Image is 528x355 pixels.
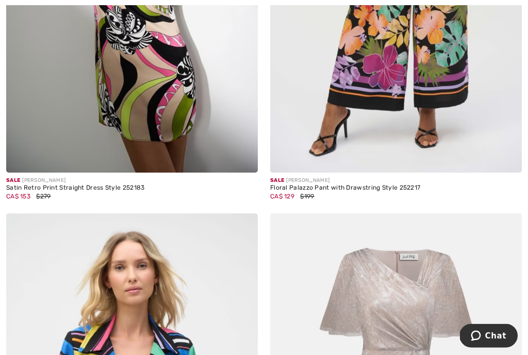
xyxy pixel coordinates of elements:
[6,193,30,200] span: CA$ 153
[270,177,522,185] div: [PERSON_NAME]
[270,185,522,192] div: Floral Palazzo Pant with Drawstring Style 252217
[300,193,314,200] span: $199
[6,177,258,185] div: [PERSON_NAME]
[270,193,294,200] span: CA$ 129
[36,193,51,200] span: $279
[6,178,20,184] span: Sale
[270,178,284,184] span: Sale
[6,185,258,192] div: Satin Retro Print Straight Dress Style 252183
[460,324,518,350] iframe: Opens a widget where you can chat to one of our agents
